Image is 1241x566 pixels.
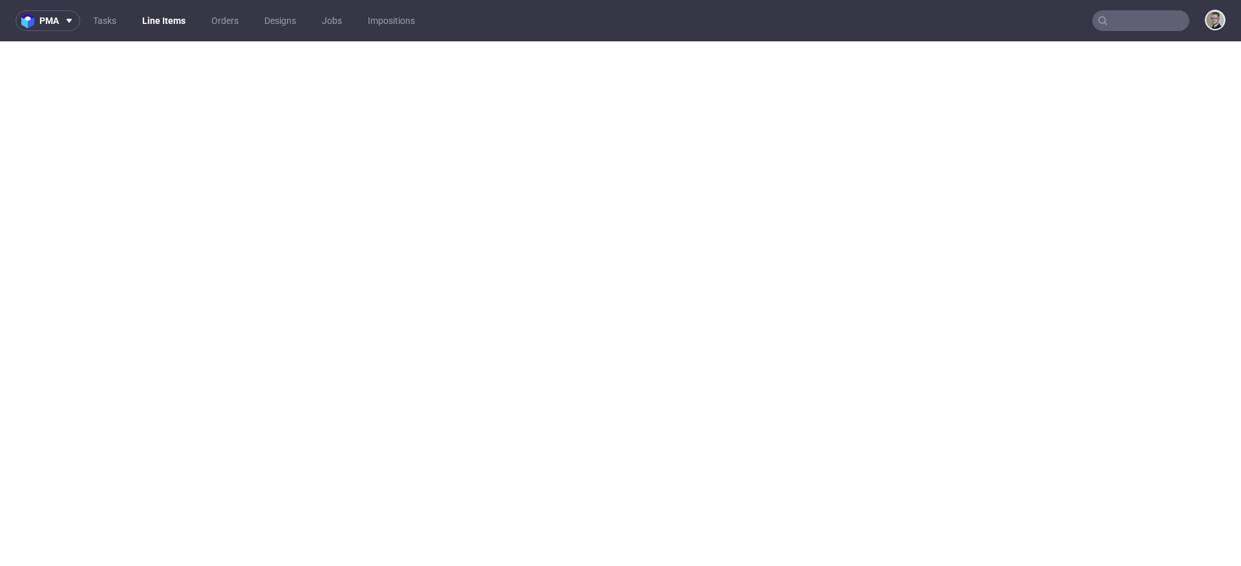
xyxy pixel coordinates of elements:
a: Designs [257,10,304,31]
a: Orders [204,10,246,31]
button: pma [16,10,80,31]
span: pma [39,16,59,25]
img: Krystian Gaza [1206,11,1224,29]
a: Jobs [314,10,350,31]
a: Tasks [85,10,124,31]
img: logo [21,14,39,28]
a: Line Items [134,10,193,31]
a: Impositions [360,10,423,31]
